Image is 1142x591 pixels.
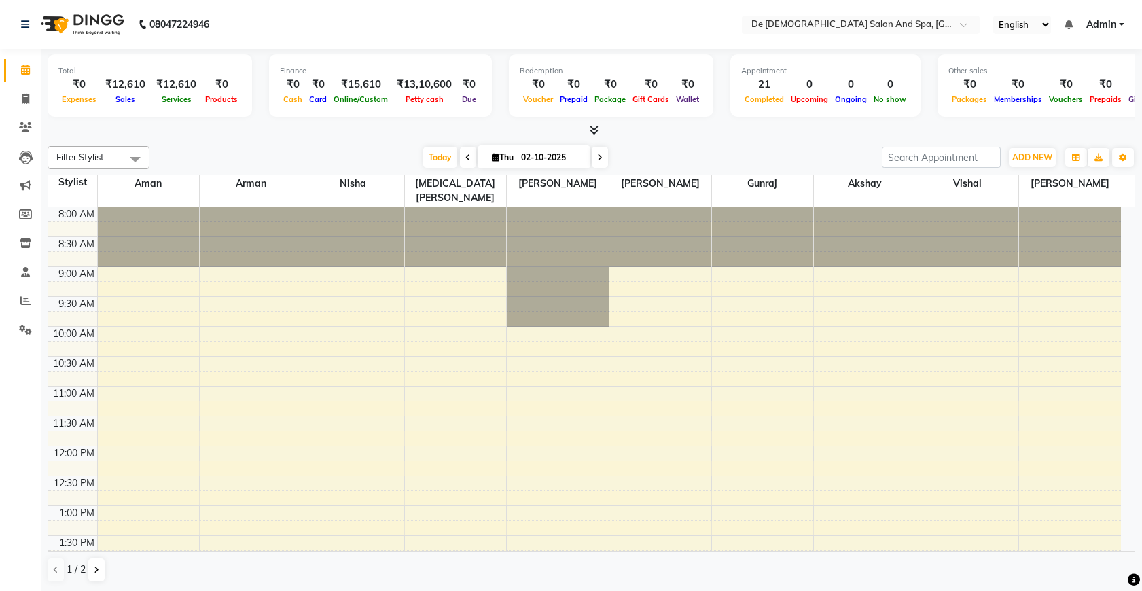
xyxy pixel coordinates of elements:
[629,94,673,104] span: Gift Cards
[814,175,916,192] span: akshay
[50,357,97,371] div: 10:30 AM
[507,175,609,192] span: [PERSON_NAME]
[56,506,97,520] div: 1:00 PM
[629,77,673,92] div: ₹0
[948,77,991,92] div: ₹0
[741,77,787,92] div: 21
[556,94,591,104] span: Prepaid
[673,77,702,92] div: ₹0
[832,77,870,92] div: 0
[556,77,591,92] div: ₹0
[1046,94,1086,104] span: Vouchers
[517,147,585,168] input: 2025-10-02
[58,77,100,92] div: ₹0
[306,94,330,104] span: Card
[1086,94,1125,104] span: Prepaids
[882,147,1001,168] input: Search Appointment
[56,267,97,281] div: 9:00 AM
[1046,77,1086,92] div: ₹0
[832,94,870,104] span: Ongoing
[991,77,1046,92] div: ₹0
[488,152,517,162] span: Thu
[520,77,556,92] div: ₹0
[112,94,139,104] span: Sales
[1019,175,1121,192] span: [PERSON_NAME]
[56,297,97,311] div: 9:30 AM
[423,147,457,168] span: Today
[520,65,702,77] div: Redemption
[98,175,200,192] span: aman
[306,77,330,92] div: ₹0
[50,327,97,341] div: 10:00 AM
[741,94,787,104] span: Completed
[50,416,97,431] div: 11:30 AM
[158,94,195,104] span: Services
[149,5,209,43] b: 08047224946
[202,94,241,104] span: Products
[1009,148,1056,167] button: ADD NEW
[35,5,128,43] img: logo
[991,94,1046,104] span: Memberships
[48,175,97,190] div: Stylist
[280,94,306,104] span: Cash
[56,237,97,251] div: 8:30 AM
[457,77,481,92] div: ₹0
[200,175,302,192] span: Arman
[58,65,241,77] div: Total
[51,446,97,461] div: 12:00 PM
[51,476,97,490] div: 12:30 PM
[741,65,910,77] div: Appointment
[870,77,910,92] div: 0
[202,77,241,92] div: ₹0
[56,207,97,221] div: 8:00 AM
[609,175,711,192] span: [PERSON_NAME]
[330,77,391,92] div: ₹15,610
[787,94,832,104] span: Upcoming
[302,175,404,192] span: nisha
[459,94,480,104] span: Due
[402,94,447,104] span: Petty cash
[67,562,86,577] span: 1 / 2
[100,77,151,92] div: ₹12,610
[330,94,391,104] span: Online/Custom
[1012,152,1052,162] span: ADD NEW
[520,94,556,104] span: Voucher
[591,77,629,92] div: ₹0
[673,94,702,104] span: Wallet
[948,94,991,104] span: Packages
[56,536,97,550] div: 1:30 PM
[787,77,832,92] div: 0
[56,151,104,162] span: Filter Stylist
[58,94,100,104] span: Expenses
[405,175,507,207] span: [MEDICAL_DATA][PERSON_NAME]
[712,175,814,192] span: gunraj
[1086,18,1116,32] span: Admin
[280,65,481,77] div: Finance
[591,94,629,104] span: Package
[391,77,457,92] div: ₹13,10,600
[50,387,97,401] div: 11:00 AM
[280,77,306,92] div: ₹0
[870,94,910,104] span: No show
[1086,77,1125,92] div: ₹0
[151,77,202,92] div: ₹12,610
[916,175,1018,192] span: vishal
